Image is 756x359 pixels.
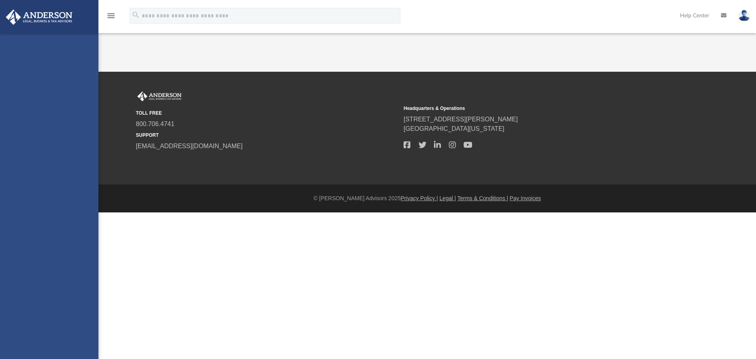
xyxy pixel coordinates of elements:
a: menu [106,15,116,20]
img: User Pic [738,10,750,21]
a: Legal | [439,195,456,201]
a: [STREET_ADDRESS][PERSON_NAME] [404,116,518,123]
a: Privacy Policy | [401,195,438,201]
div: © [PERSON_NAME] Advisors 2025 [98,194,756,203]
a: [EMAIL_ADDRESS][DOMAIN_NAME] [136,143,243,149]
a: [GEOGRAPHIC_DATA][US_STATE] [404,125,504,132]
a: 800.706.4741 [136,121,174,127]
a: Terms & Conditions | [458,195,508,201]
a: Pay Invoices [510,195,541,201]
small: SUPPORT [136,132,398,139]
i: search [132,11,140,19]
small: TOLL FREE [136,110,398,117]
small: Headquarters & Operations [404,105,666,112]
img: Anderson Advisors Platinum Portal [136,91,183,102]
img: Anderson Advisors Platinum Portal [4,9,75,25]
i: menu [106,11,116,20]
